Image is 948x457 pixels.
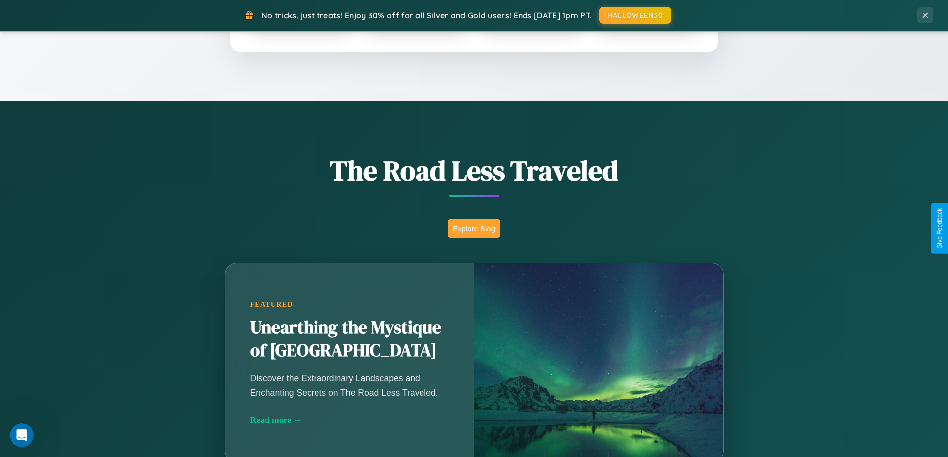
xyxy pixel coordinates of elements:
div: Featured [250,300,449,309]
button: HALLOWEEN30 [599,7,671,24]
span: No tricks, just treats! Enjoy 30% off for all Silver and Gold users! Ends [DATE] 1pm PT. [261,10,592,20]
h2: Unearthing the Mystique of [GEOGRAPHIC_DATA] [250,316,449,362]
button: Explore Blog [448,219,500,238]
h1: The Road Less Traveled [176,151,773,189]
div: Read more → [250,415,449,425]
div: Give Feedback [936,208,943,249]
p: Discover the Extraordinary Landscapes and Enchanting Secrets on The Road Less Traveled. [250,371,449,399]
iframe: Intercom live chat [10,423,34,447]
